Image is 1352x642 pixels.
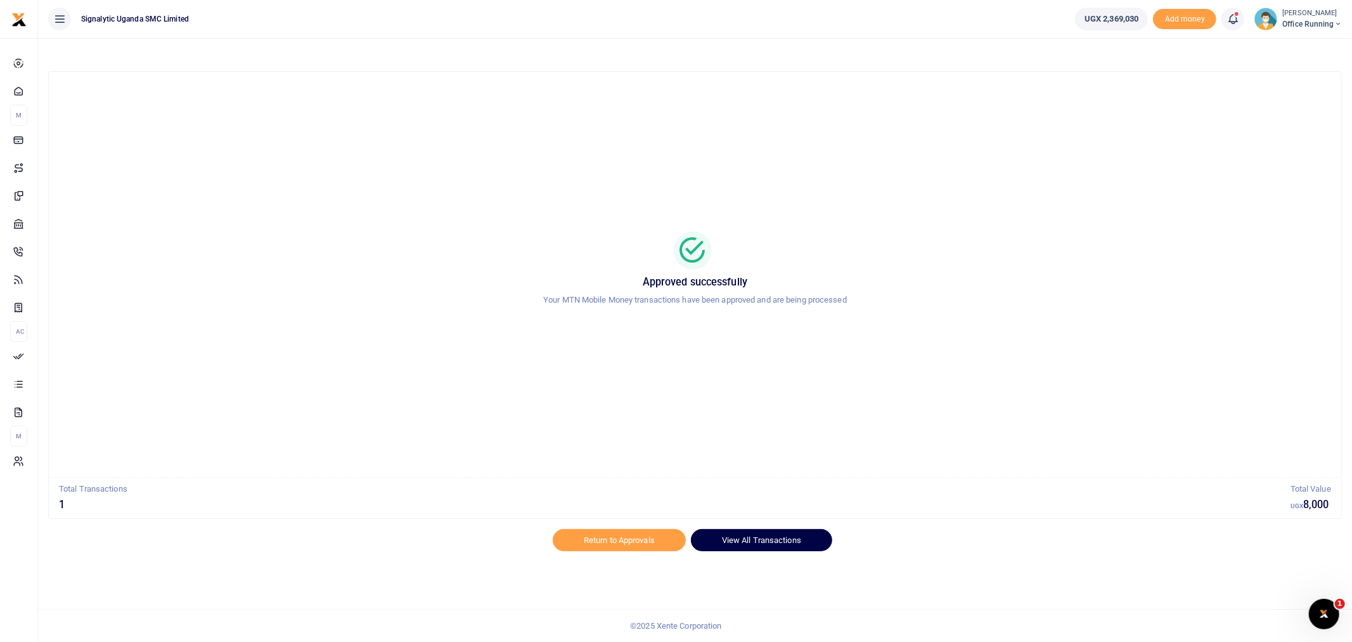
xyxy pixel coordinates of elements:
[64,294,1326,307] p: Your MTN Mobile Money transactions have been approved and are being processed
[553,529,686,551] a: Return to Approvals
[59,483,1291,496] p: Total Transactions
[64,276,1326,289] h5: Approved successfully
[1085,13,1138,25] span: UGX 2,369,030
[10,105,27,126] li: M
[11,12,27,27] img: logo-small
[1153,9,1216,30] span: Add money
[11,14,27,23] a: logo-small logo-large logo-large
[1254,8,1277,30] img: profile-user
[10,321,27,342] li: Ac
[1282,8,1342,19] small: [PERSON_NAME]
[1153,9,1216,30] li: Toup your wallet
[1153,13,1216,23] a: Add money
[1309,599,1339,629] iframe: Intercom live chat
[59,499,1291,511] h5: 1
[1254,8,1342,30] a: profile-user [PERSON_NAME] Office Running
[691,529,832,551] a: View All Transactions
[1282,18,1342,30] span: Office Running
[1070,8,1153,30] li: Wallet ballance
[1075,8,1148,30] a: UGX 2,369,030
[1291,499,1331,511] h5: 8,000
[1291,502,1303,509] small: UGX
[1291,483,1331,496] p: Total Value
[76,13,194,25] span: Signalytic Uganda SMC Limited
[10,426,27,447] li: M
[1335,599,1345,609] span: 1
